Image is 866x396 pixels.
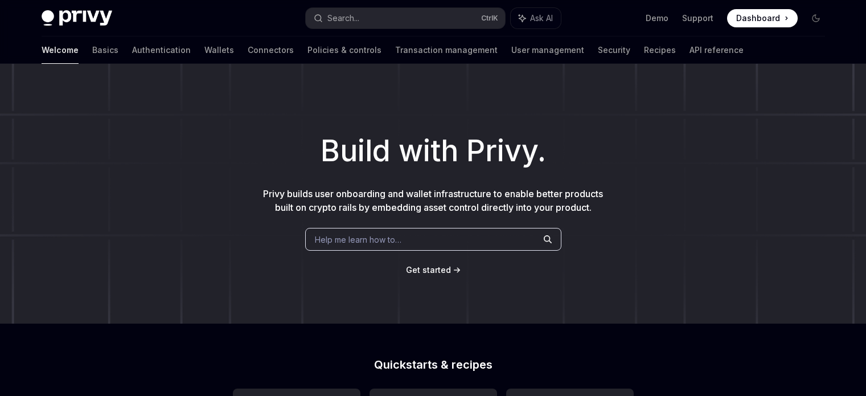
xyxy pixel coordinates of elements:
[248,36,294,64] a: Connectors
[530,13,553,24] span: Ask AI
[727,9,798,27] a: Dashboard
[682,13,713,24] a: Support
[307,36,381,64] a: Policies & controls
[42,36,79,64] a: Welcome
[406,264,451,276] a: Get started
[204,36,234,64] a: Wallets
[132,36,191,64] a: Authentication
[306,8,505,28] button: Search...CtrlK
[598,36,630,64] a: Security
[644,36,676,64] a: Recipes
[406,265,451,275] span: Get started
[736,13,780,24] span: Dashboard
[18,129,848,173] h1: Build with Privy.
[233,359,634,370] h2: Quickstarts & recipes
[315,234,401,246] span: Help me learn how to…
[807,9,825,27] button: Toggle dark mode
[327,11,359,25] div: Search...
[511,8,561,28] button: Ask AI
[263,188,603,213] span: Privy builds user onboarding and wallet infrastructure to enable better products built on crypto ...
[481,14,498,23] span: Ctrl K
[689,36,744,64] a: API reference
[92,36,118,64] a: Basics
[42,10,112,26] img: dark logo
[395,36,498,64] a: Transaction management
[511,36,584,64] a: User management
[646,13,668,24] a: Demo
